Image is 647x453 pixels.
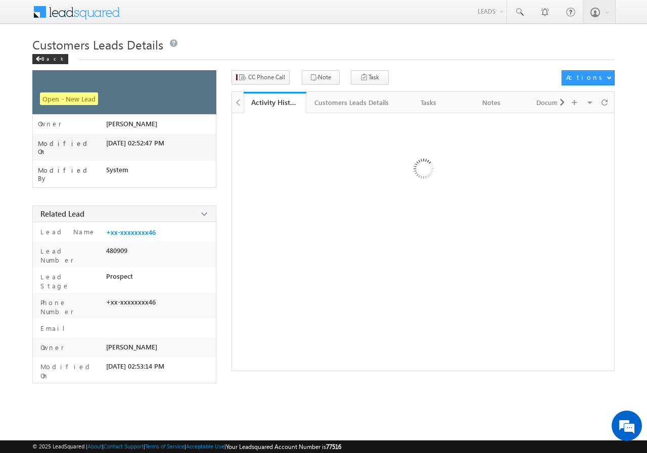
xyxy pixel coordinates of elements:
span: CC Phone Call [248,73,285,82]
label: Owner [38,343,64,352]
label: Owner [38,120,62,128]
button: CC Phone Call [232,70,290,85]
span: [PERSON_NAME] [106,120,157,128]
a: Contact Support [104,443,144,449]
span: Prospect [106,272,133,280]
div: Customers Leads Details [314,96,389,109]
div: Back [32,54,68,64]
span: [DATE] 02:53:14 PM [106,362,164,370]
li: Activity History [244,92,306,112]
div: Activity History [251,97,299,107]
div: Documents [531,96,577,109]
span: 480909 [106,246,127,255]
label: Email [38,324,73,333]
label: Modified On [38,362,102,380]
a: +xx-xxxxxxxx46 [106,228,156,236]
a: Documents [523,92,586,113]
button: Note [302,70,340,85]
span: © 2025 LeadSquared | | | | | [32,442,341,451]
div: Tasks [406,96,451,109]
label: Modified By [38,166,106,182]
a: Notes [460,92,523,113]
button: Task [351,70,389,85]
span: 77516 [326,443,341,450]
span: [DATE] 02:52:47 PM [106,139,164,147]
label: Modified On [38,139,106,156]
a: Customers Leads Details [306,92,398,113]
div: Actions [566,73,606,82]
label: Phone Number [38,298,102,316]
button: Actions [562,70,615,85]
a: About [87,443,102,449]
label: Lead Number [38,246,102,265]
span: +xx-xxxxxxxx46 [106,298,156,306]
a: Terms of Service [145,443,184,449]
img: Loading ... [371,118,475,223]
span: [PERSON_NAME] [106,343,157,351]
span: Related Lead [40,209,84,219]
a: Activity History [244,92,306,113]
label: Lead Stage [38,272,102,290]
span: System [106,166,128,174]
a: Tasks [398,92,460,113]
div: Notes [469,96,514,109]
span: Open - New Lead [40,92,98,105]
span: Customers Leads Details [32,36,163,53]
a: Acceptable Use [186,443,224,449]
label: Lead Name [38,227,96,236]
span: Your Leadsquared Account Number is [226,443,341,450]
